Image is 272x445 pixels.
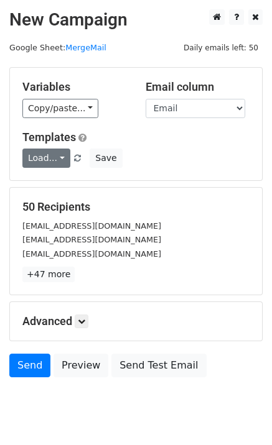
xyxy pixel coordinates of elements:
[179,43,263,52] a: Daily emails left: 50
[90,149,122,168] button: Save
[22,131,76,144] a: Templates
[9,354,50,377] a: Send
[9,9,263,30] h2: New Campaign
[54,354,108,377] a: Preview
[179,41,263,55] span: Daily emails left: 50
[22,200,250,214] h5: 50 Recipients
[22,314,250,328] h5: Advanced
[22,80,127,94] h5: Variables
[111,354,206,377] a: Send Test Email
[22,249,161,259] small: [EMAIL_ADDRESS][DOMAIN_NAME]
[22,149,70,168] a: Load...
[22,235,161,244] small: [EMAIL_ADDRESS][DOMAIN_NAME]
[22,267,75,282] a: +47 more
[22,99,98,118] a: Copy/paste...
[9,43,106,52] small: Google Sheet:
[22,221,161,231] small: [EMAIL_ADDRESS][DOMAIN_NAME]
[65,43,106,52] a: MergeMail
[146,80,250,94] h5: Email column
